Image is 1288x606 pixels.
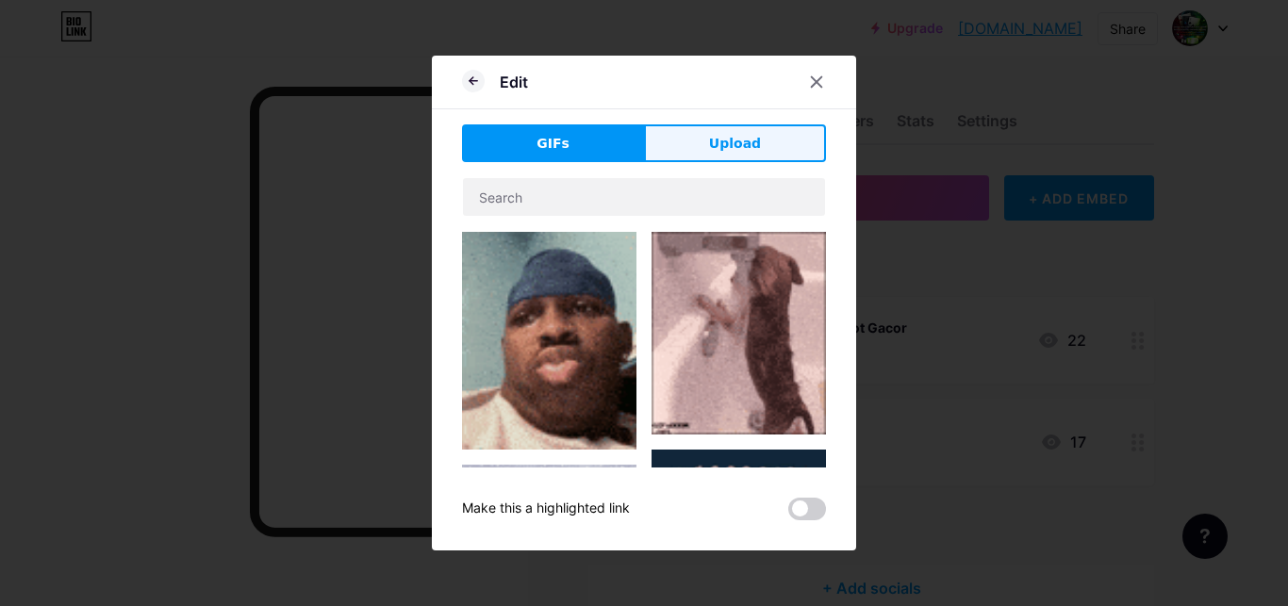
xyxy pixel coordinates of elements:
div: Edit [500,71,528,93]
img: Gihpy [652,232,826,434]
input: Search [463,178,825,216]
img: Gihpy [462,465,636,594]
span: GIFs [537,134,570,154]
div: Make this a highlighted link [462,498,630,520]
img: Gihpy [462,232,636,450]
button: Upload [644,124,826,162]
button: GIFs [462,124,644,162]
span: Upload [709,134,761,154]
